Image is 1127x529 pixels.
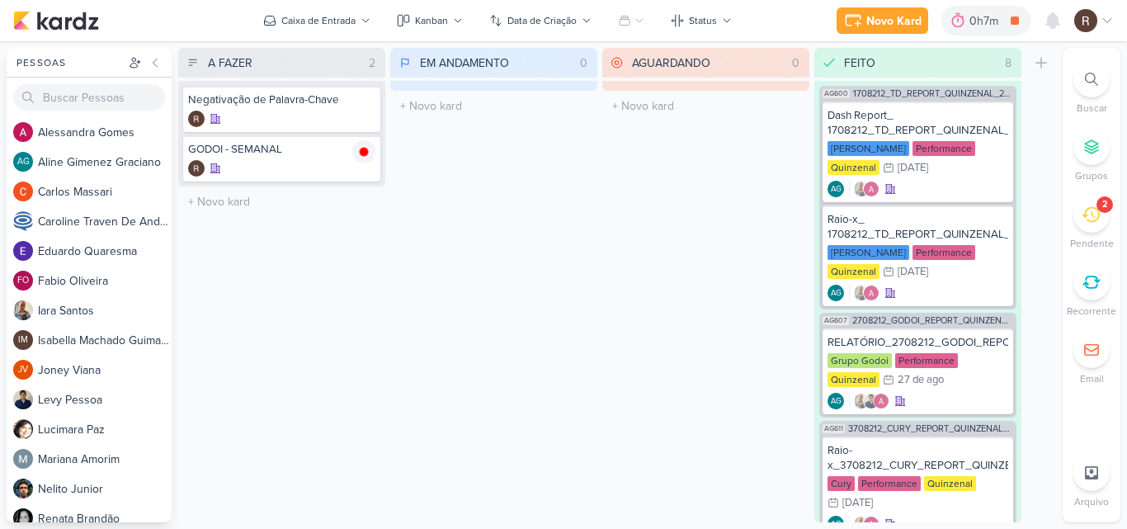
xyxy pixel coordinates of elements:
img: Carlos Massari [13,182,33,201]
div: L u c i m a r a P a z [38,421,172,438]
p: Email [1080,371,1104,386]
div: Dash Report_ 1708212_TD_REPORT_QUINZENAL_27.08 [828,108,1008,138]
span: 3708212_CURY_REPORT_QUINZENAL_26.08 [848,424,1013,433]
img: Nelito Junior [13,479,33,498]
div: [DATE] [898,163,928,173]
div: Criador(a): Rafael Dornelles [188,160,205,177]
div: 0 [785,54,806,72]
p: Arquivo [1074,494,1109,509]
img: tracking [352,140,375,163]
span: 1708212_TD_REPORT_QUINZENAL_27.08 [853,89,1013,98]
div: Criador(a): Rafael Dornelles [188,111,205,127]
div: Colaboradores: Iara Santos, Alessandra Gomes [849,181,879,197]
img: Alessandra Gomes [873,393,889,409]
p: Recorrente [1067,304,1116,319]
input: + Novo kard [606,94,806,118]
img: Rafael Dornelles [188,111,205,127]
div: Aline Gimenez Graciano [13,152,33,172]
div: Colaboradores: Iara Santos, Levy Pessoa, Alessandra Gomes [849,393,889,409]
div: 0 [573,54,594,72]
div: F a b i o O l i v e i r a [38,272,172,290]
li: Ctrl + F [1063,61,1120,116]
div: [PERSON_NAME] [828,245,909,260]
div: Pessoas [13,55,125,70]
div: Fabio Oliveira [13,271,33,290]
img: Iara Santos [853,285,870,301]
img: Iara Santos [13,300,33,320]
div: Aline Gimenez Graciano [828,181,844,197]
div: Quinzenal [828,160,879,175]
span: AG600 [823,89,850,98]
div: Colaboradores: Iara Santos, Alessandra Gomes [849,285,879,301]
img: Alessandra Gomes [863,181,879,197]
p: AG [17,158,30,167]
div: C a r o l i n e T r a v e n D e A n d r a d e [38,213,172,230]
div: Grupo Godoi [828,353,892,368]
div: Quinzenal [828,264,879,279]
div: Quinzenal [828,372,879,387]
input: + Novo kard [394,94,594,118]
div: Performance [912,141,975,156]
div: Performance [912,245,975,260]
p: Grupos [1075,168,1108,183]
div: Raio-x_3708212_CURY_REPORT_QUINZENAL_26.08 [828,443,1008,473]
img: Renata Brandão [13,508,33,528]
span: AG611 [823,424,845,433]
div: J o n e y V i a n a [38,361,172,379]
div: Raio-x_ 1708212_TD_REPORT_QUINZENAL_27.08 [828,212,1008,242]
img: Mariana Amorim [13,449,33,469]
p: AG [831,521,842,529]
div: Joney Viana [13,360,33,380]
span: AG607 [823,316,849,325]
img: Iara Santos [853,393,870,409]
div: 0h7m [969,12,1003,30]
div: Criador(a): Aline Gimenez Graciano [828,181,844,197]
div: Isabella Machado Guimarães [13,330,33,350]
img: Eduardo Quaresma [13,241,33,261]
div: C a r l o s M a s s a r i [38,183,172,201]
img: Lucimara Paz [13,419,33,439]
div: A l e s s a n d r a G o m e s [38,124,172,141]
input: + Novo kard [182,190,382,214]
p: IM [18,336,28,345]
img: Iara Santos [853,181,870,197]
input: Buscar Pessoas [13,84,165,111]
p: Pendente [1070,236,1114,251]
div: [DATE] [898,267,928,277]
div: 27 de ago [898,375,944,385]
img: Levy Pessoa [13,390,33,409]
img: Rafael Dornelles [188,160,205,177]
div: I a r a S a n t o s [38,302,172,319]
img: Rafael Dornelles [1074,9,1097,32]
div: Performance [895,353,958,368]
img: Alessandra Gomes [13,122,33,142]
div: E d u a r d o Q u a r e s m a [38,243,172,260]
div: R e n a t a B r a n d ã o [38,510,172,527]
button: Novo Kard [837,7,928,34]
div: Criador(a): Aline Gimenez Graciano [828,285,844,301]
img: Levy Pessoa [863,393,879,409]
div: Aline Gimenez Graciano [828,285,844,301]
div: 8 [998,54,1018,72]
div: 2 [1102,198,1107,211]
div: 2 [362,54,382,72]
div: L e v y P e s s o a [38,391,172,409]
div: A l i n e G i m e n e z G r a c i a n o [38,154,172,171]
p: JV [18,366,28,375]
div: GODOI - SEMANAL [188,142,375,157]
p: Buscar [1077,101,1107,116]
img: kardz.app [13,11,99,31]
div: Negativação de Palavra-Chave [188,92,375,107]
p: AG [831,398,842,406]
div: I s a b e l l a M a c h a d o G u i m a r ã e s [38,332,172,349]
div: Aline Gimenez Graciano [828,393,844,409]
img: Caroline Traven De Andrade [13,211,33,231]
div: Novo Kard [866,12,922,30]
div: RELATÓRIO_2708212_GODOI_REPORT_QUINZENAL_28.08 [828,335,1008,350]
div: [DATE] [842,498,873,508]
div: M a r i a n a A m o r i m [38,451,172,468]
div: Criador(a): Aline Gimenez Graciano [828,393,844,409]
p: AG [831,186,842,194]
img: Alessandra Gomes [863,285,879,301]
p: AG [831,290,842,298]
